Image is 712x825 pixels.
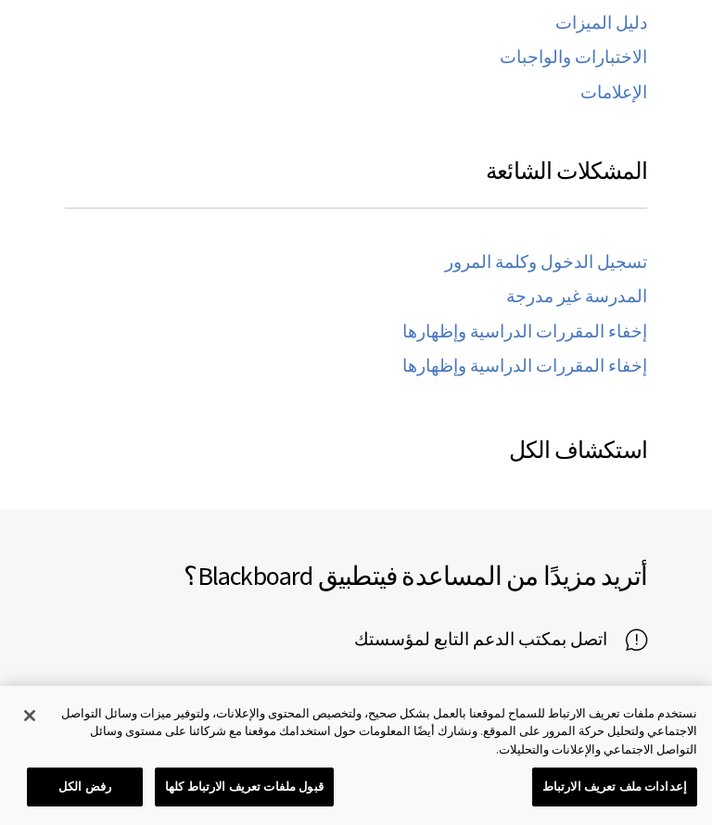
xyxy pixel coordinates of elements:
a: إخفاء المقررات الدراسية وإظهارها [402,322,647,343]
a: تسجيل الدخول وكلمة المرور [445,252,647,273]
a: المدرسة غير مدرجة [506,286,647,308]
span: تطبيق Blackboard [197,559,379,592]
button: قبول ملفات تعريف الارتباط كلها [155,768,334,806]
a: اتصل بمكتب الدعم التابع لمؤسستك [354,626,647,654]
a: الإعلامات [580,82,647,104]
span: اتصل بمكتب الدعم التابع لمؤسستك [354,626,626,654]
div: نستخدم ملفات تعريف الارتباط للسماح لموقعنا بالعمل بشكل صحيح، ولتخصيص المحتوى والإعلانات، ولتوفير ... [50,704,697,759]
h3: المشكلات الشائعة [65,154,647,209]
a: إخفاء المقررات الدراسية وإظهارها [402,356,647,377]
button: إعدادات ملف تعريف الارتباط [532,768,697,806]
h3: استكشاف الكل [65,433,647,468]
h2: أتريد مزيدًا من المساعدة في ؟ [19,556,647,595]
button: رفض الكل [27,768,143,806]
a: دليل الميزات [555,13,647,34]
a: الاختبارات والواجبات [500,47,647,69]
button: إغلاق [9,695,50,736]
